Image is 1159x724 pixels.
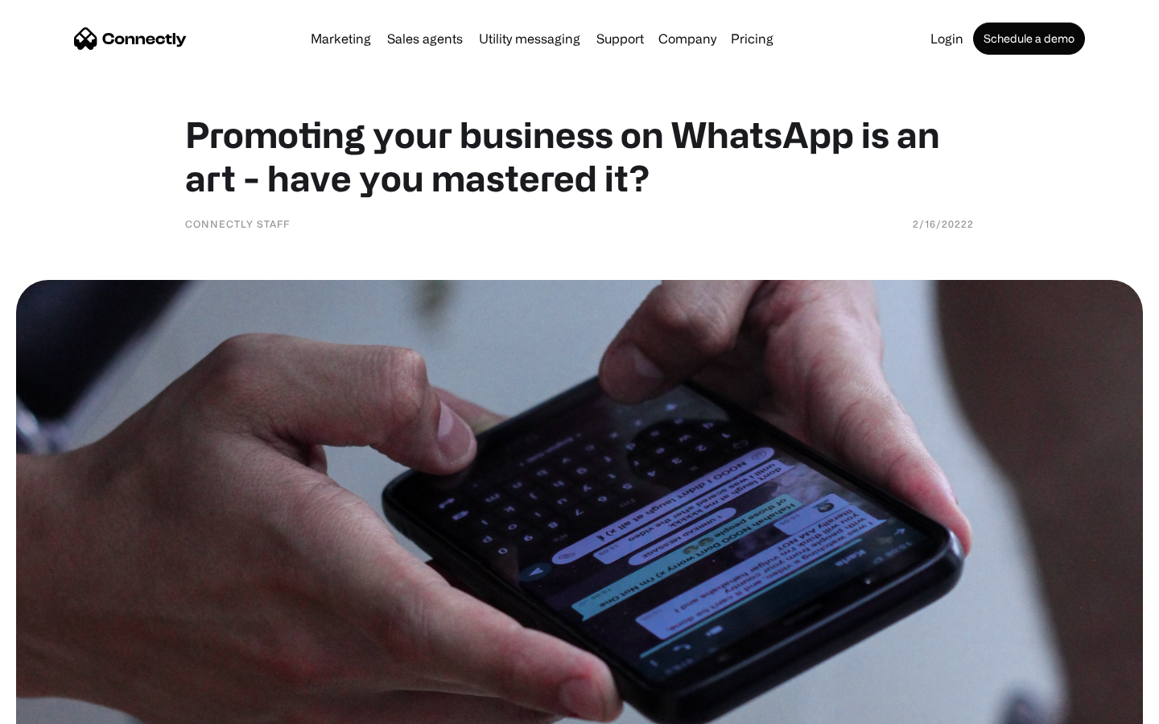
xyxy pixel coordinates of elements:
a: Schedule a demo [973,23,1085,55]
div: 2/16/20222 [913,216,974,232]
a: Pricing [724,32,780,45]
div: Company [658,27,716,50]
a: Sales agents [381,32,469,45]
a: Marketing [304,32,377,45]
aside: Language selected: English [16,696,97,718]
a: Login [924,32,970,45]
a: Support [590,32,650,45]
a: Utility messaging [472,32,587,45]
ul: Language list [32,696,97,718]
div: Connectly Staff [185,216,290,232]
h1: Promoting your business on WhatsApp is an art - have you mastered it? [185,113,974,200]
